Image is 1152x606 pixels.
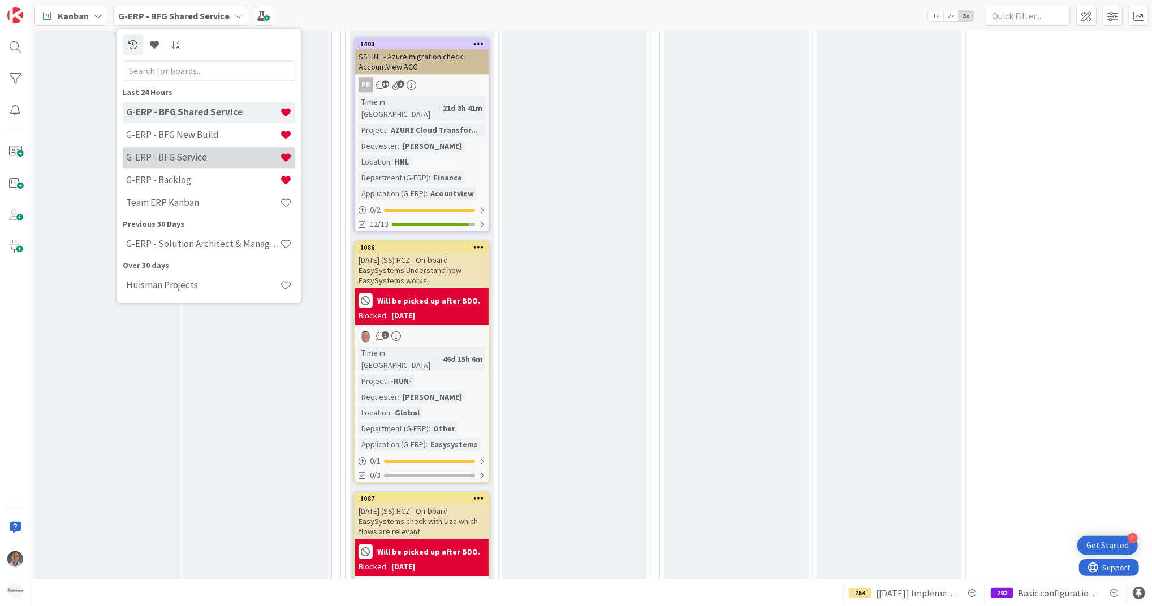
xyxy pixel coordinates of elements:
div: Department (G-ERP) [359,171,429,184]
h4: G-ERP - Solution Architect & Management [126,239,280,250]
div: AZURE Cloud Transfor... [388,124,481,136]
span: 1x [928,10,943,21]
div: 4 [1128,533,1138,543]
div: Application (G-ERP) [359,438,426,451]
span: 1 [397,80,404,88]
div: PR [359,77,373,92]
img: lD [359,328,373,343]
div: [PERSON_NAME] [399,391,465,403]
div: 792 [991,588,1013,598]
b: G-ERP - BFG Shared Service [118,10,230,21]
span: 2x [943,10,959,21]
div: Get Started [1086,540,1129,551]
div: [PERSON_NAME] [399,140,465,152]
span: Basic configuration Isah test environment HSG [1018,586,1098,600]
div: -RUN- [388,375,415,387]
div: Open Get Started checklist, remaining modules: 4 [1077,536,1138,555]
span: : [426,438,428,451]
div: Easysystems [428,438,481,451]
div: Acountview [428,187,477,200]
div: Previous 30 Days [123,218,295,230]
h4: G-ERP - Backlog [126,175,280,186]
span: Kanban [58,9,89,23]
h4: Team ERP Kanban [126,197,280,209]
div: 1086[DATE] (SS) HCZ - On-board EasySystems Understand how EasySystems works [355,243,489,288]
span: : [398,391,399,403]
span: 0 / 1 [370,455,381,467]
div: 1403SS HNL - Azure migration check AccountView ACC [355,39,489,74]
div: 1086 [360,244,489,252]
span: : [426,187,428,200]
h4: Huisman Projects [126,280,280,291]
span: : [429,422,430,435]
div: PR [355,77,489,92]
input: Search for boards... [123,60,295,81]
span: : [390,406,392,419]
div: Application (G-ERP) [359,187,426,200]
div: 1403 [355,39,489,49]
div: Other [430,422,458,435]
div: 0/1 [355,454,489,468]
img: Visit kanbanzone.com [7,7,23,23]
div: 46d 15h 6m [440,353,485,365]
div: 21d 8h 41m [440,102,485,114]
span: : [429,171,430,184]
span: 12/13 [370,218,389,230]
b: Will be picked up after BDO. [377,297,480,305]
div: [DATE] (SS) HCZ - On-board EasySystems check with Liza which flows are relevant [355,504,489,539]
span: : [398,140,399,152]
span: : [390,155,392,168]
h4: G-ERP - BFG Shared Service [126,107,280,118]
span: [[DATE]] Implement Accountview BI information- [Data Transport to BI Datalake] [876,586,956,600]
div: HNL [392,155,412,168]
div: SS HNL - Azure migration check AccountView ACC [355,49,489,74]
span: 0 / 2 [370,204,381,216]
img: PS [7,551,23,567]
div: Project [359,375,386,387]
div: Requester [359,391,398,403]
span: 0/3 [370,469,381,481]
div: Department (G-ERP) [359,422,429,435]
img: avatar [7,583,23,599]
span: : [438,102,440,114]
h4: G-ERP - BFG New Build [126,129,280,141]
div: 0/2 [355,203,489,217]
div: Finance [430,171,465,184]
div: Blocked: [359,561,388,573]
div: 1086 [355,243,489,253]
div: [DATE] (SS) HCZ - On-board EasySystems Understand how EasySystems works [355,253,489,288]
div: Global [392,406,422,419]
span: : [438,353,440,365]
div: Time in [GEOGRAPHIC_DATA] [359,347,438,371]
b: Will be picked up after BDO. [377,548,480,556]
div: Location [359,155,390,168]
div: 1087 [355,494,489,504]
input: Quick Filter... [986,6,1071,26]
div: 1403 [360,40,489,48]
span: 3x [959,10,974,21]
div: Blocked: [359,310,388,322]
div: Location [359,406,390,419]
div: [DATE] [391,561,415,573]
div: Project [359,124,386,136]
div: Requester [359,140,398,152]
div: Time in [GEOGRAPHIC_DATA] [359,96,438,120]
div: 1087 [360,495,489,503]
div: Over 30 days [123,259,295,271]
div: 1087[DATE] (SS) HCZ - On-board EasySystems check with Liza which flows are relevant [355,494,489,539]
span: 14 [382,80,389,88]
span: : [386,375,388,387]
h4: G-ERP - BFG Service [126,152,280,163]
div: 754 [849,588,871,598]
span: : [386,124,388,136]
div: [DATE] [391,310,415,322]
span: 3 [382,331,389,339]
div: lD [355,328,489,343]
div: Last 24 Hours [123,86,295,98]
span: Support [24,2,51,15]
